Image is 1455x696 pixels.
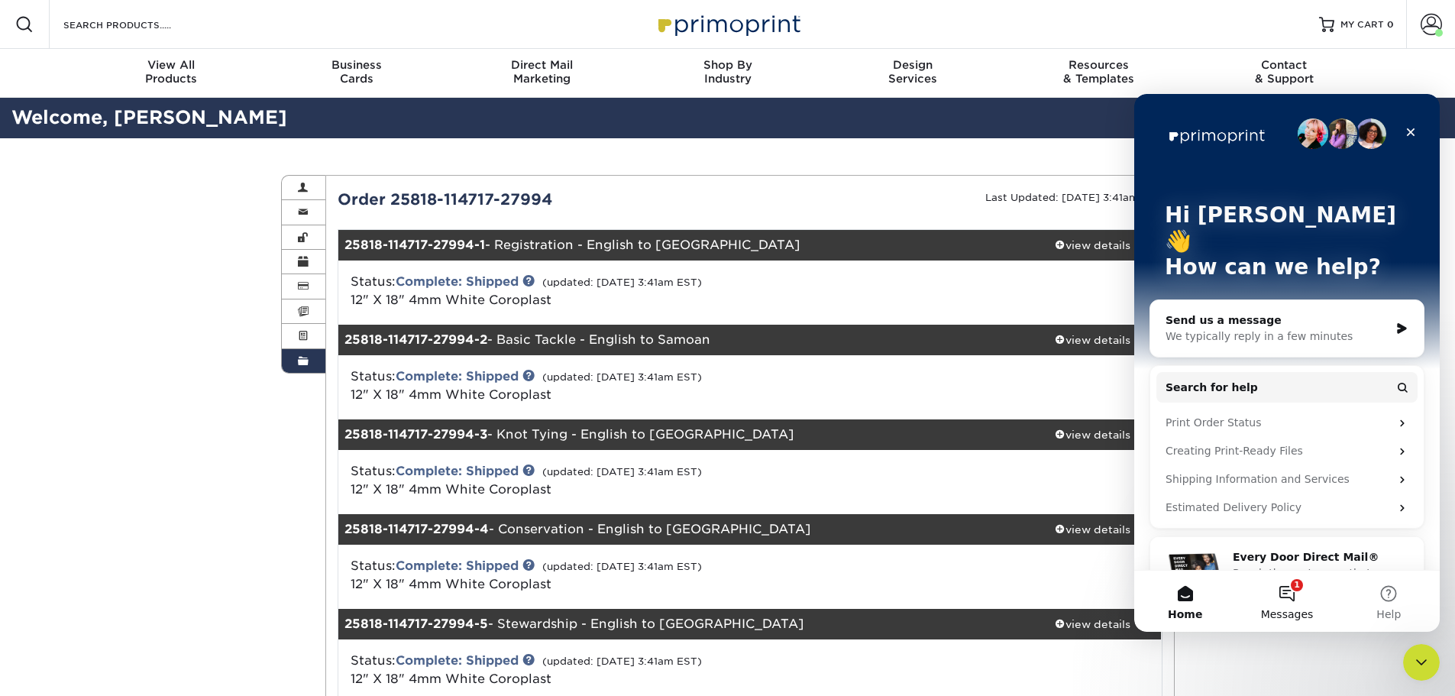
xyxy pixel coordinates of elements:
div: Order 25818-114717-27994 [326,188,750,211]
a: view details [1024,325,1162,355]
a: 12" X 18" 4mm White Coroplast [351,672,551,686]
small: Last Updated: [DATE] 3:41am EST [985,192,1162,203]
a: Resources& Templates [1006,49,1191,98]
strong: 25818-114717-27994-1 [344,238,485,252]
div: Marketing [449,58,635,86]
div: Industry [635,58,820,86]
a: Complete: Shipped [396,274,519,289]
a: Direct MailMarketing [449,49,635,98]
iframe: Intercom live chat [1134,94,1440,632]
div: view details [1024,427,1162,442]
a: 12" X 18" 4mm White Coroplast [351,293,551,307]
strong: 25818-114717-27994-5 [344,617,488,631]
div: Status: [339,652,887,688]
div: view details [1024,617,1162,632]
span: Shop By [635,58,820,72]
div: - Knot Tying - English to [GEOGRAPHIC_DATA] [338,419,1024,450]
span: 0 [1387,19,1394,30]
span: MY CART [1340,18,1384,31]
span: Contact [1191,58,1377,72]
a: view details [1024,230,1162,261]
div: - Conservation - English to [GEOGRAPHIC_DATA] [338,514,1024,545]
div: Status: [339,273,887,309]
a: view details [1024,609,1162,639]
small: (updated: [DATE] 3:41am EST) [542,656,702,667]
span: Business [264,58,449,72]
div: Status: [339,462,887,499]
div: Services [820,58,1006,86]
div: view details [1024,332,1162,348]
iframe: Intercom live chat [1403,644,1440,681]
a: view details [1024,514,1162,545]
small: (updated: [DATE] 3:41am EST) [542,371,702,383]
div: Products [79,58,264,86]
a: View AllProducts [79,49,264,98]
small: (updated: [DATE] 3:41am EST) [542,561,702,572]
input: SEARCH PRODUCTS..... [62,15,211,34]
a: Contact& Support [1191,49,1377,98]
small: (updated: [DATE] 3:41am EST) [542,466,702,477]
a: 12" X 18" 4mm White Coroplast [351,387,551,402]
a: Complete: Shipped [396,558,519,573]
div: view details [1024,238,1162,253]
span: Design [820,58,1006,72]
a: Complete: Shipped [396,464,519,478]
div: & Templates [1006,58,1191,86]
div: - Registration - English to [GEOGRAPHIC_DATA] [338,230,1024,261]
a: 12" X 18" 4mm White Coroplast [351,577,551,591]
span: Resources [1006,58,1191,72]
strong: 25818-114717-27994-3 [344,427,487,442]
a: BusinessCards [264,49,449,98]
div: & Support [1191,58,1377,86]
a: DesignServices [820,49,1006,98]
strong: 25818-114717-27994-4 [344,522,489,536]
div: Status: [339,367,887,404]
div: - Basic Tackle - English to Samoan [338,325,1024,355]
iframe: Google Customer Reviews [4,649,130,691]
strong: 25818-114717-27994-2 [344,332,487,347]
div: - Stewardship - English to [GEOGRAPHIC_DATA] [338,609,1024,639]
span: Direct Mail [449,58,635,72]
a: Shop ByIndustry [635,49,820,98]
a: Complete: Shipped [396,369,519,384]
a: Complete: Shipped [396,653,519,668]
a: view details [1024,419,1162,450]
div: view details [1024,522,1162,537]
img: Primoprint [652,8,804,40]
span: View All [79,58,264,72]
div: Cards [264,58,449,86]
div: Status: [339,557,887,594]
a: 12" X 18" 4mm White Coroplast [351,482,551,497]
small: (updated: [DATE] 3:41am EST) [542,277,702,288]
